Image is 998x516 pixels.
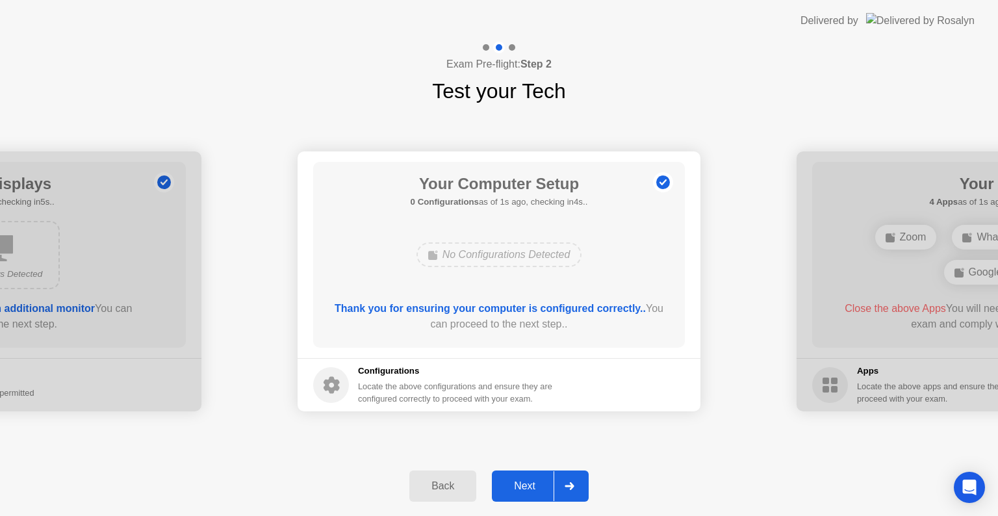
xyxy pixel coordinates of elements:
div: No Configurations Detected [416,242,582,267]
div: Delivered by [800,13,858,29]
img: Delivered by Rosalyn [866,13,975,28]
h5: Configurations [358,365,555,378]
button: Back [409,471,476,502]
h5: as of 1s ago, checking in4s.. [411,196,588,209]
h4: Exam Pre-flight: [446,57,552,72]
h1: Test your Tech [432,75,566,107]
b: Thank you for ensuring your computer is configured correctly.. [335,303,646,314]
div: Next [496,480,554,492]
button: Next [492,471,589,502]
div: Open Intercom Messenger [954,472,985,503]
div: You can proceed to the next step.. [332,301,667,332]
div: Back [413,480,472,492]
b: 0 Configurations [411,197,479,207]
div: Locate the above configurations and ensure they are configured correctly to proceed with your exam. [358,380,555,405]
b: Step 2 [520,58,552,70]
h1: Your Computer Setup [411,172,588,196]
